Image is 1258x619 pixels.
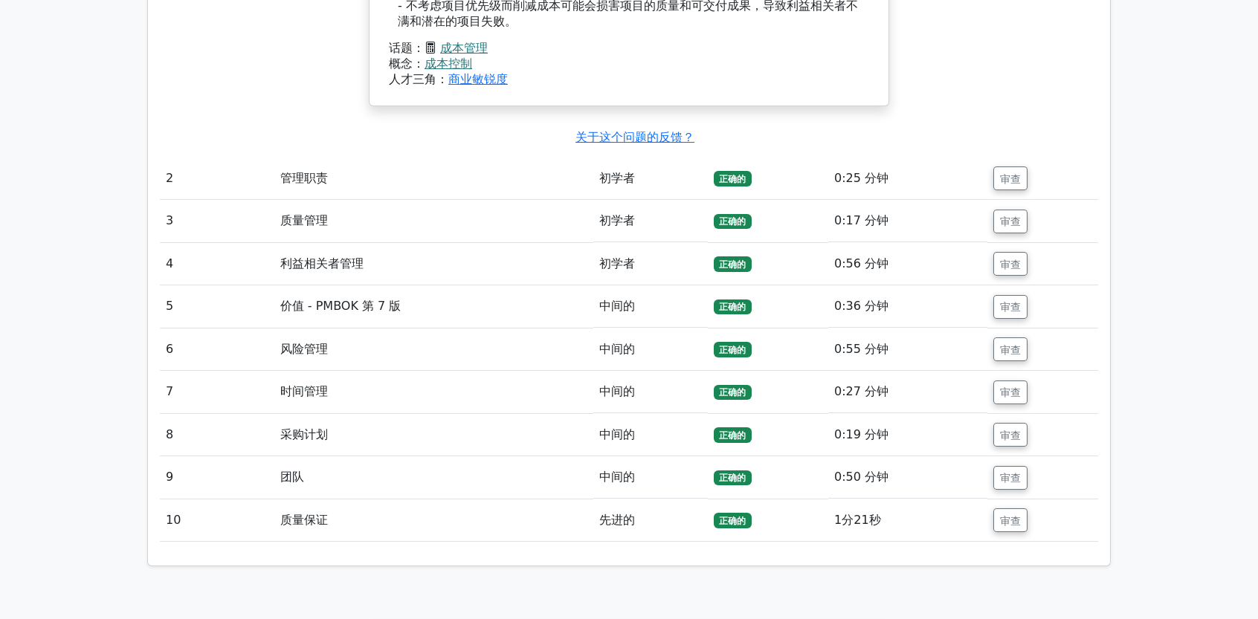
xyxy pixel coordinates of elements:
[1000,429,1021,441] font: 审查
[719,174,746,184] font: 正确的
[1000,301,1021,313] font: 审查
[834,171,888,185] font: 0:25 分钟
[448,72,508,86] a: 商业敏锐度
[719,345,746,355] font: 正确的
[425,56,472,71] a: 成本控制
[599,213,635,227] font: 初学者
[993,295,1028,319] button: 审查
[599,384,635,398] font: 中间的
[599,470,635,484] font: 中间的
[834,213,888,227] font: 0:17 分钟
[166,342,173,356] font: 6
[166,171,173,185] font: 2
[993,380,1028,404] button: 审查
[599,171,635,185] font: 初学者
[280,513,328,527] font: 质量保证
[993,508,1028,532] button: 审查
[389,41,425,55] font: 话题：
[834,513,881,527] font: 1分21秒
[575,130,694,144] a: 关于这个问题的反馈？
[389,56,425,71] font: 概念：
[166,427,173,441] font: 8
[389,72,448,86] font: 人才三角：
[1000,215,1021,227] font: 审查
[166,299,173,313] font: 5
[280,171,328,185] font: 管理职责
[834,470,888,484] font: 0:50 分钟
[166,256,173,270] font: 4
[1000,343,1021,355] font: 审查
[1000,472,1021,484] font: 审查
[834,384,888,398] font: 0:27 分钟
[1000,514,1021,526] font: 审查
[280,427,328,441] font: 采购计划
[834,299,888,313] font: 0:36 分钟
[993,210,1028,233] button: 审查
[993,466,1028,490] button: 审查
[993,337,1028,361] button: 审查
[719,387,746,398] font: 正确的
[719,216,746,227] font: 正确的
[834,342,888,356] font: 0:55 分钟
[834,427,888,441] font: 0:19 分钟
[280,256,364,270] font: 利益相关者管理
[166,470,173,484] font: 9
[599,256,635,270] font: 初学者
[1000,258,1021,270] font: 审查
[719,302,746,312] font: 正确的
[993,166,1028,190] button: 审查
[993,252,1028,276] button: 审查
[834,256,888,270] font: 0:56 分钟
[280,299,401,313] font: 价值 - PMBOK 第 7 版
[280,470,304,484] font: 团队
[599,342,635,356] font: 中间的
[1000,386,1021,398] font: 审查
[719,259,746,270] font: 正确的
[719,473,746,483] font: 正确的
[280,213,328,227] font: 质量管理
[993,423,1028,447] button: 审查
[166,384,173,398] font: 7
[599,427,635,441] font: 中间的
[166,513,181,527] font: 10
[599,513,635,527] font: 先进的
[719,516,746,526] font: 正确的
[1000,172,1021,184] font: 审查
[280,384,328,398] font: 时间管理
[719,430,746,441] font: 正确的
[440,41,488,55] a: 成本管理
[166,213,173,227] font: 3
[599,299,635,313] font: 中间的
[280,342,328,356] font: 风险管理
